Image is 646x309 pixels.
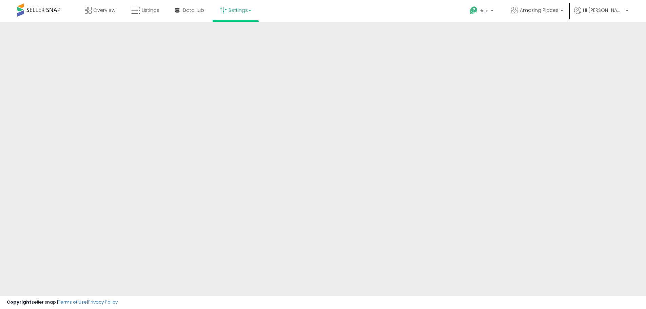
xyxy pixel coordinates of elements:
a: Terms of Use [58,299,87,305]
a: Privacy Policy [88,299,118,305]
strong: Copyright [7,299,32,305]
span: Amazing Places [520,7,559,14]
span: Hi [PERSON_NAME] [583,7,624,14]
span: DataHub [183,7,204,14]
span: Listings [142,7,159,14]
a: Hi [PERSON_NAME] [574,7,628,22]
i: Get Help [469,6,478,15]
span: Overview [93,7,115,14]
div: seller snap | | [7,299,118,306]
span: Help [479,8,489,14]
a: Help [464,1,500,22]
